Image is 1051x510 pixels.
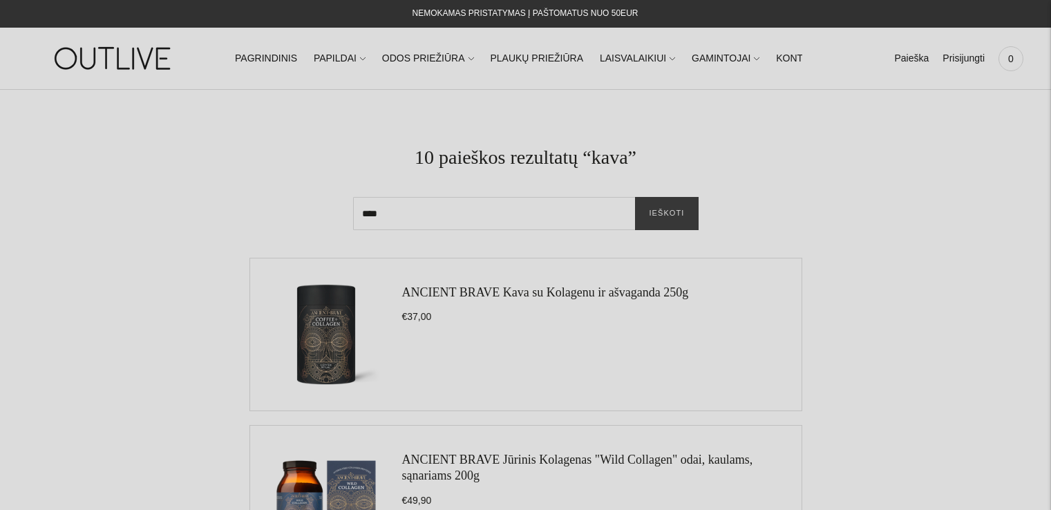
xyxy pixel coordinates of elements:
[413,6,638,22] div: NEMOKAMAS PRISTATYMAS Į PAŠTOMATUS NUO 50EUR
[402,495,432,506] span: €49,90
[235,44,297,74] a: PAGRINDINIS
[402,453,753,482] a: ANCIENT BRAVE Jūrinis Kolagenas "Wild Collagen" odai, kaulams, sąnariams 200g
[382,44,474,74] a: ODOS PRIEŽIŪRA
[635,197,698,230] button: Ieškoti
[28,35,200,82] img: OUTLIVE
[490,44,583,74] a: PLAUKŲ PRIEŽIŪRA
[998,44,1023,74] a: 0
[776,44,829,74] a: KONTAKTAI
[692,44,759,74] a: GAMINTOJAI
[402,311,432,322] span: €37,00
[943,44,985,74] a: Prisijungti
[1001,49,1021,68] span: 0
[55,145,996,169] h1: 10 paieškos rezultatų “kava”
[314,44,366,74] a: PAPILDAI
[894,44,929,74] a: Paieška
[600,44,675,74] a: LAISVALAIKIUI
[402,285,689,299] a: ANCIENT BRAVE Kava su Kolagenu ir ašvaganda 250g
